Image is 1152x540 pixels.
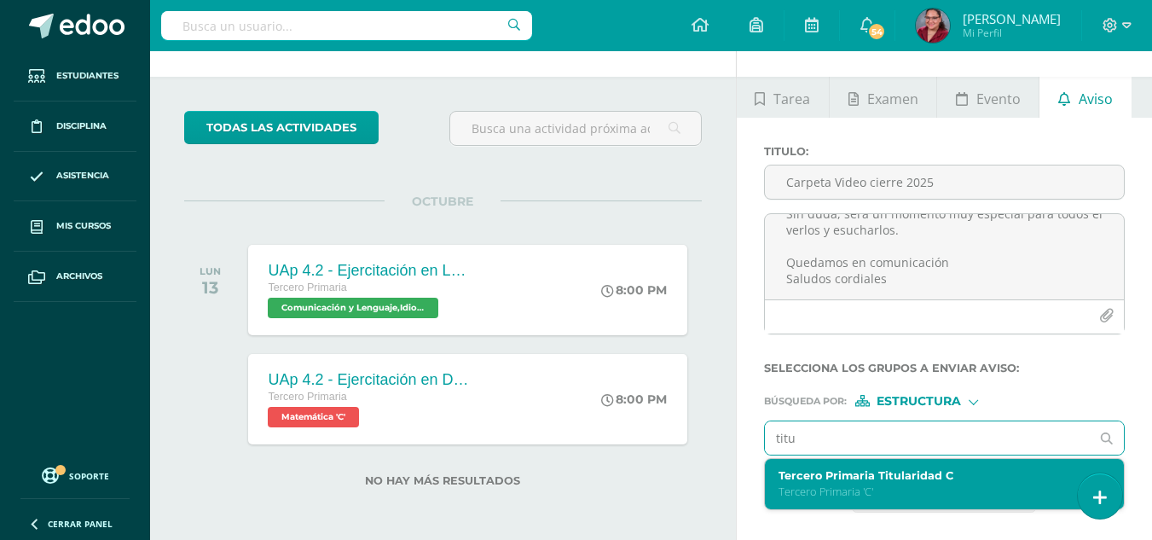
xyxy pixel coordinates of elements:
[867,78,918,119] span: Examen
[963,10,1061,27] span: [PERSON_NAME]
[764,145,1125,158] label: Titulo :
[20,463,130,486] a: Soporte
[601,392,667,407] div: 8:00 PM
[14,152,136,202] a: Asistencia
[916,9,950,43] img: e95347a5d296bc6017f1216fd3eb001a.png
[601,282,667,298] div: 8:00 PM
[268,298,438,318] span: Comunicación y Lenguaje,Idioma Español 'C'
[963,26,1061,40] span: Mi Perfil
[976,78,1021,119] span: Evento
[56,219,111,233] span: Mis cursos
[737,77,829,118] a: Tarea
[765,214,1124,299] textarea: Estimadas Familias Maristas: Deseando éxitos y bendiciones en sus actividades diarias y hogar. Po...
[14,201,136,252] a: Mis cursos
[14,102,136,152] a: Disciplina
[867,22,886,41] span: 54
[855,395,983,407] div: [object Object]
[268,371,472,389] div: UAp 4.2 - Ejercitación en Dreambox - tiempo 3 horas
[877,397,961,406] span: Estructura
[385,194,501,209] span: OCTUBRE
[773,78,810,119] span: Tarea
[764,397,847,406] span: Búsqueda por :
[56,69,119,83] span: Estudiantes
[48,518,113,530] span: Cerrar panel
[14,51,136,102] a: Estudiantes
[764,362,1125,375] label: Selecciona los grupos a enviar aviso :
[937,77,1039,118] a: Evento
[1039,77,1131,118] a: Aviso
[779,485,1097,499] p: Tercero Primaria 'C'
[779,469,1097,482] label: Tercero Primaria Titularidad C
[184,111,379,144] a: todas las Actividades
[56,270,102,283] span: Archivos
[14,252,136,302] a: Archivos
[200,277,221,298] div: 13
[268,282,346,293] span: Tercero Primaria
[56,169,109,183] span: Asistencia
[268,391,346,403] span: Tercero Primaria
[268,407,359,427] span: Matemática 'C'
[1079,78,1113,119] span: Aviso
[450,112,700,145] input: Busca una actividad próxima aquí...
[56,119,107,133] span: Disciplina
[830,77,936,118] a: Examen
[765,421,1091,455] input: Ej. Primero primaria
[184,474,702,487] label: No hay más resultados
[161,11,532,40] input: Busca un usuario...
[765,165,1124,199] input: Titulo
[69,470,109,482] span: Soporte
[200,265,221,277] div: LUN
[268,262,472,280] div: UAp 4.2 - Ejercitación en Lectura Inteligente hasta lección 8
